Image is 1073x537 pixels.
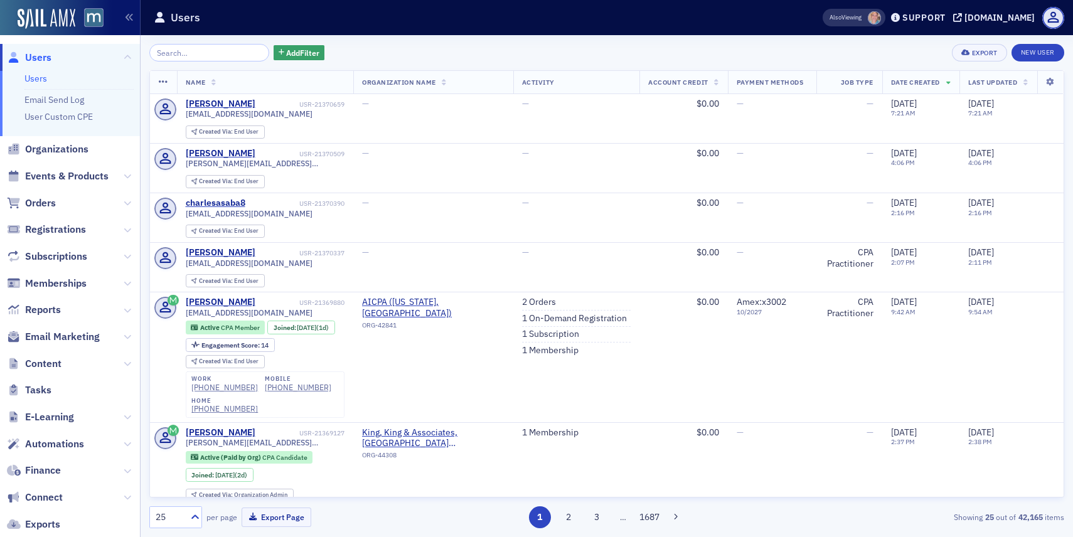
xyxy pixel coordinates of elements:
[1042,7,1064,29] span: Profile
[191,404,258,413] a: [PHONE_NUMBER]
[841,78,873,87] span: Job Type
[25,223,86,237] span: Registrations
[25,51,51,65] span: Users
[199,178,259,185] div: End User
[7,169,109,183] a: Events & Products
[186,98,255,110] a: [PERSON_NAME]
[586,506,608,528] button: 3
[891,258,915,267] time: 2:07 PM
[191,453,307,461] a: Active (Paid by Org) CPA Candidate
[697,247,719,258] span: $0.00
[825,247,873,269] div: CPA Practitioner
[522,313,627,324] a: 1 On-Demand Registration
[557,506,579,528] button: 2
[199,492,287,499] div: Organization Admin
[697,98,719,109] span: $0.00
[191,383,258,392] a: [PHONE_NUMBER]
[7,142,88,156] a: Organizations
[891,208,915,217] time: 2:16 PM
[529,506,551,528] button: 1
[737,147,744,159] span: —
[199,129,259,136] div: End User
[186,308,312,317] span: [EMAIL_ADDRESS][DOMAIN_NAME]
[737,427,744,438] span: —
[891,98,917,109] span: [DATE]
[983,511,996,523] strong: 25
[1012,44,1064,61] a: New User
[199,357,234,365] span: Created Via :
[522,98,529,109] span: —
[968,307,993,316] time: 9:54 AM
[24,94,84,105] a: Email Send Log
[191,375,258,383] div: work
[891,147,917,159] span: [DATE]
[952,44,1006,61] button: Export
[891,197,917,208] span: [DATE]
[191,397,258,405] div: home
[891,78,940,87] span: Date Created
[891,427,917,438] span: [DATE]
[867,147,873,159] span: —
[362,297,504,319] a: AICPA ([US_STATE], [GEOGRAPHIC_DATA])
[25,357,61,371] span: Content
[18,9,75,29] a: SailAMX
[199,228,259,235] div: End User
[968,247,994,258] span: [DATE]
[201,341,261,349] span: Engagement Score :
[25,464,61,477] span: Finance
[186,468,254,482] div: Joined: 2025-10-13 00:00:00
[286,47,319,58] span: Add Filter
[7,437,84,451] a: Automations
[242,508,311,527] button: Export Page
[362,98,369,109] span: —
[75,8,104,29] a: View Homepage
[201,342,269,349] div: 14
[215,471,235,479] span: [DATE]
[265,383,331,392] a: [PHONE_NUMBER]
[25,518,60,531] span: Exports
[199,226,234,235] span: Created Via :
[199,277,234,285] span: Created Via :
[84,8,104,28] img: SailAMX
[968,109,993,117] time: 7:21 AM
[25,277,87,290] span: Memberships
[257,100,344,109] div: USR-21370659
[891,109,916,117] time: 7:21 AM
[7,303,61,317] a: Reports
[186,225,265,238] div: Created Via: End User
[221,323,260,332] span: CPA Member
[522,345,579,356] a: 1 Membership
[7,383,51,397] a: Tasks
[206,511,237,523] label: per page
[768,511,1064,523] div: Showing out of items
[867,197,873,208] span: —
[257,249,344,257] div: USR-21370337
[215,471,247,479] div: (2d)
[639,506,661,528] button: 1687
[25,196,56,210] span: Orders
[186,274,265,287] div: Created Via: End User
[522,247,529,258] span: —
[199,358,259,365] div: End User
[186,125,265,139] div: Created Via: End User
[737,247,744,258] span: —
[522,197,529,208] span: —
[522,78,555,87] span: Activity
[968,98,994,109] span: [DATE]
[737,308,808,316] span: 10 / 2027
[25,303,61,317] span: Reports
[362,427,504,449] span: King, King & Associates, PA (Baltimore, MD)
[7,196,56,210] a: Orders
[362,78,436,87] span: Organization Name
[902,12,946,23] div: Support
[24,111,93,122] a: User Custom CPE
[7,518,60,531] a: Exports
[697,296,719,307] span: $0.00
[825,297,873,319] div: CPA Practitioner
[830,13,841,21] div: Also
[362,247,369,258] span: —
[968,158,992,167] time: 4:06 PM
[7,250,87,263] a: Subscriptions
